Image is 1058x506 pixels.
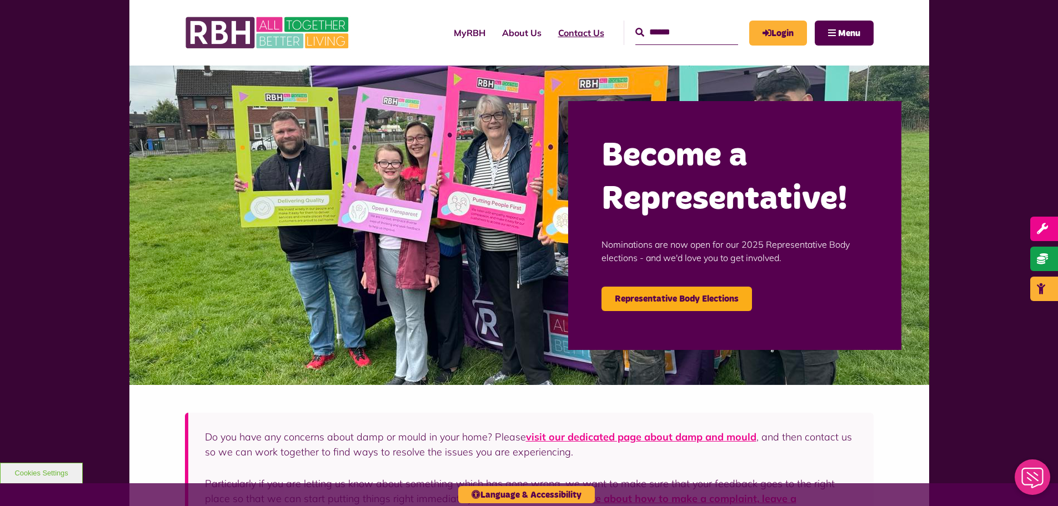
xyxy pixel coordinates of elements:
a: MyRBH [445,18,494,48]
a: About Us [494,18,550,48]
button: Language & Accessibility [458,486,595,503]
p: Nominations are now open for our 2025 Representative Body elections - and we'd love you to get in... [601,221,868,281]
button: Navigation [815,21,874,46]
p: Do you have any concerns about damp or mould in your home? Please , and then contact us so we can... [205,429,857,459]
iframe: Netcall Web Assistant for live chat [1008,456,1058,506]
img: Image (22) [129,66,929,385]
a: Representative Body Elections [601,287,752,311]
span: Menu [838,29,860,38]
a: visit our dedicated page about damp and mould [526,430,756,443]
a: Contact Us [550,18,613,48]
a: MyRBH [749,21,807,46]
input: Search [635,21,738,44]
img: RBH [185,11,352,54]
h2: Become a Representative! [601,134,868,221]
